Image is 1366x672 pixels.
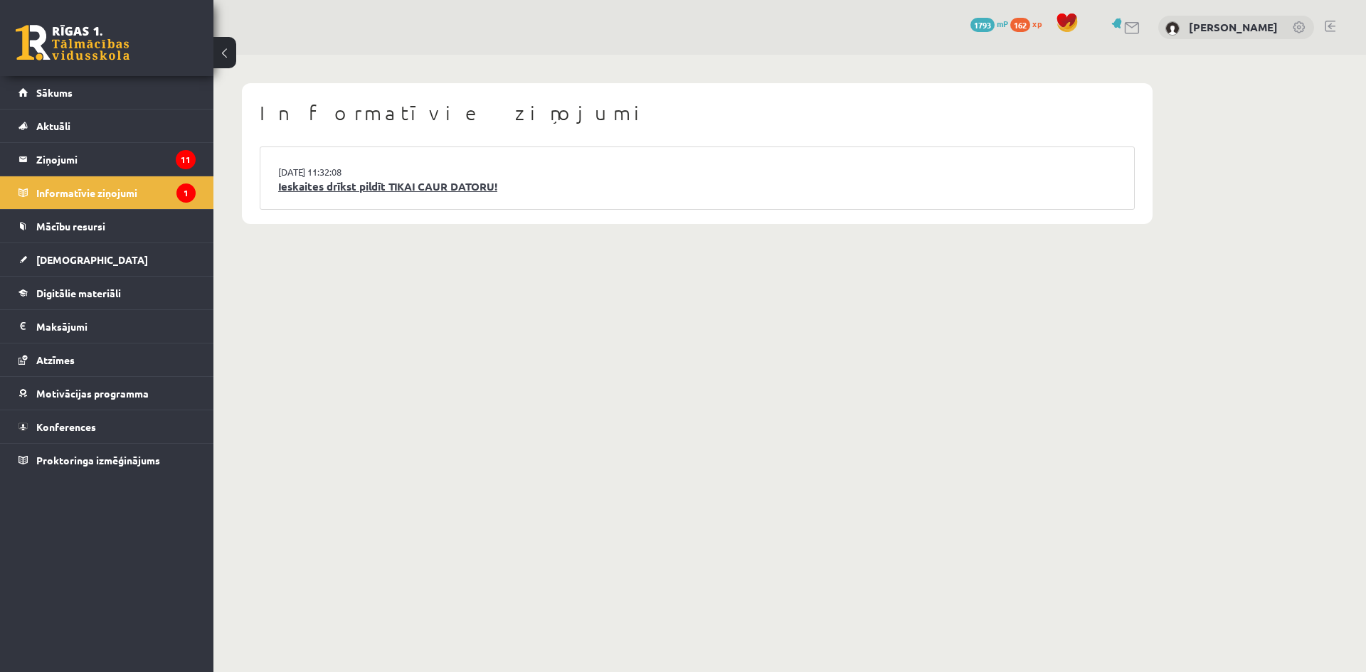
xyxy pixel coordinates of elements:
a: Digitālie materiāli [18,277,196,309]
a: Motivācijas programma [18,377,196,410]
span: mP [997,18,1008,29]
a: Sākums [18,76,196,109]
a: [DATE] 11:32:08 [278,165,385,179]
a: Rīgas 1. Tālmācības vidusskola [16,25,129,60]
legend: Maksājumi [36,310,196,343]
span: Mācību resursi [36,220,105,233]
span: [DEMOGRAPHIC_DATA] [36,253,148,266]
span: xp [1032,18,1042,29]
span: Proktoringa izmēģinājums [36,454,160,466]
a: [DEMOGRAPHIC_DATA] [18,243,196,276]
legend: Informatīvie ziņojumi [36,176,196,209]
span: 1793 [970,18,995,32]
img: Andželīna Salukauri [1165,21,1180,36]
i: 1 [176,183,196,203]
span: Motivācijas programma [36,387,149,400]
span: 162 [1010,18,1030,32]
a: Konferences [18,410,196,443]
a: Aktuāli [18,110,196,142]
a: [PERSON_NAME] [1189,20,1278,34]
h1: Informatīvie ziņojumi [260,101,1135,125]
i: 11 [176,150,196,169]
span: Konferences [36,420,96,433]
a: 162 xp [1010,18,1049,29]
legend: Ziņojumi [36,143,196,176]
a: 1793 mP [970,18,1008,29]
a: Informatīvie ziņojumi1 [18,176,196,209]
span: Sākums [36,86,73,99]
a: Ziņojumi11 [18,143,196,176]
a: Atzīmes [18,343,196,376]
span: Digitālie materiāli [36,287,121,299]
span: Atzīmes [36,353,75,366]
a: Proktoringa izmēģinājums [18,444,196,476]
a: Ieskaites drīkst pildīt TIKAI CAUR DATORU! [278,178,1116,195]
span: Aktuāli [36,119,70,132]
a: Mācību resursi [18,210,196,242]
a: Maksājumi [18,310,196,343]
